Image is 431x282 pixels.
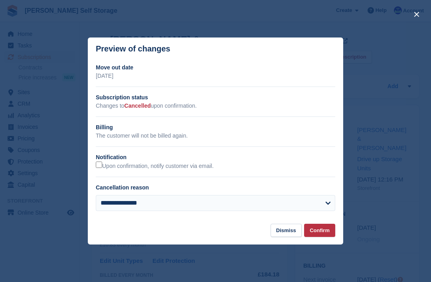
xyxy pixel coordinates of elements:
label: Cancellation reason [96,184,149,191]
p: The customer will not be billed again. [96,132,335,140]
button: close [410,8,423,21]
label: Upon confirmation, notify customer via email. [96,162,214,170]
button: Dismiss [271,224,302,237]
h2: Subscription status [96,93,335,102]
span: Cancelled [125,103,151,109]
h2: Notification [96,153,335,162]
button: Confirm [304,224,335,237]
p: [DATE] [96,72,335,80]
p: Preview of changes [96,44,170,53]
h2: Move out date [96,63,335,72]
input: Upon confirmation, notify customer via email. [96,162,102,168]
p: Changes to upon confirmation. [96,102,335,110]
h2: Billing [96,123,335,132]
